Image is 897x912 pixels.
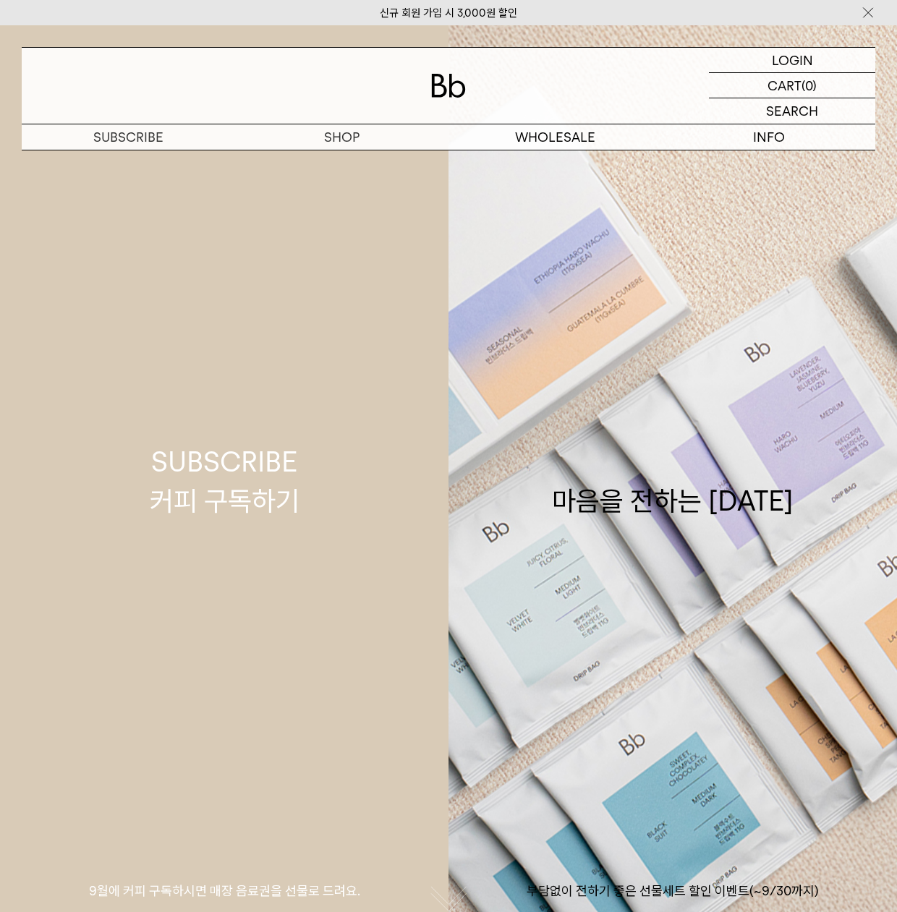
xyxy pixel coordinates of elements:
a: LOGIN [709,48,875,73]
p: WHOLESALE [448,124,662,150]
div: SUBSCRIBE 커피 구독하기 [150,443,299,519]
a: 신규 회원 가입 시 3,000원 할인 [380,7,517,20]
div: 마음을 전하는 [DATE] [552,443,794,519]
p: LOGIN [772,48,813,72]
p: CART [768,73,802,98]
a: CART (0) [709,73,875,98]
p: (0) [802,73,817,98]
p: INFO [662,124,875,150]
a: SUBSCRIBE [22,124,235,150]
p: SEARCH [766,98,818,124]
p: 부담없이 전하기 좋은 선물세트 할인 이벤트(~9/30까지) [448,882,897,900]
img: 로고 [431,74,466,98]
a: SHOP [235,124,448,150]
